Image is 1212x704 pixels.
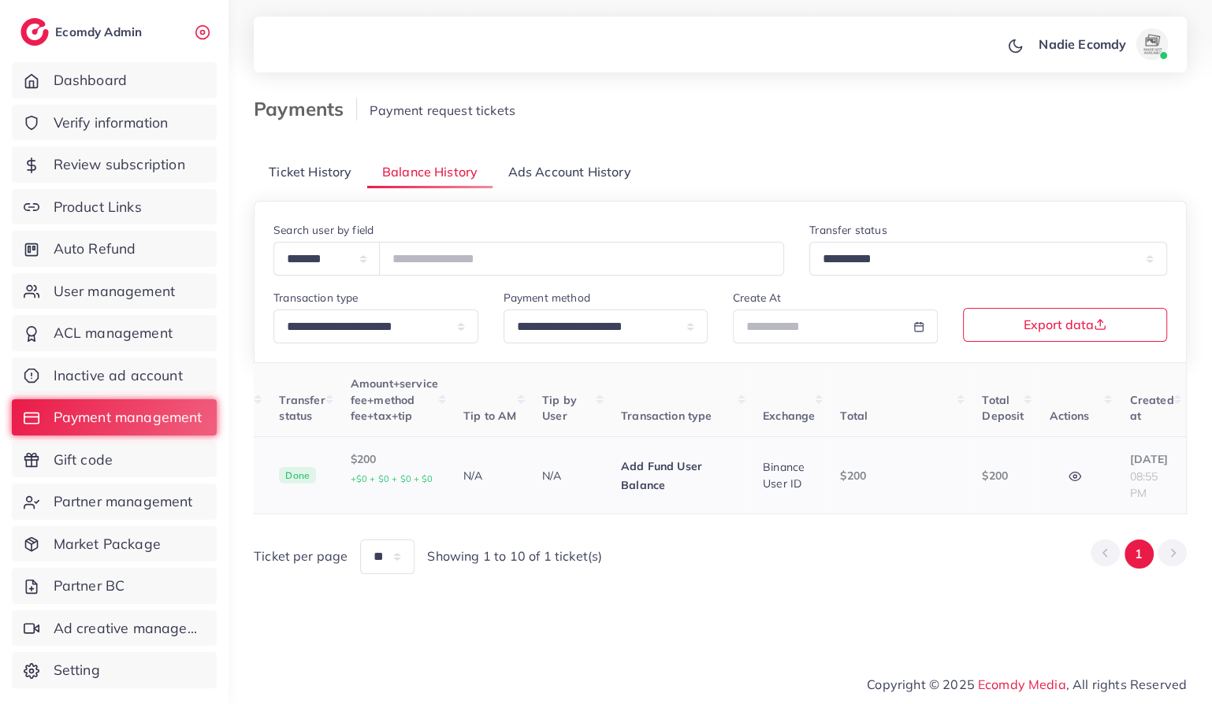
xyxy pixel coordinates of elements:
span: Total [840,409,868,423]
span: Created at [1129,393,1173,423]
span: Tip to AM [463,409,516,423]
span: Ad creative management [54,618,205,639]
p: Nadie Ecomdy [1039,35,1126,54]
label: Search user by field [273,222,374,238]
span: Total Deposit [982,393,1024,423]
label: Create At [733,290,781,306]
span: Partner BC [54,576,125,596]
p: [DATE] [1129,450,1173,469]
div: Binance User ID [763,459,815,491]
span: Balance History [382,163,478,181]
span: Payment management [54,407,203,428]
h3: Payments [254,98,357,120]
a: Partner BC [12,568,217,604]
a: Review subscription [12,146,217,183]
button: Export data [963,308,1168,342]
a: Verify information [12,105,217,141]
a: Ad creative management [12,610,217,647]
span: Auto Refund [54,239,136,259]
a: Nadie Ecomdyavatar [1030,28,1174,60]
p: $200 [982,466,1024,485]
span: Ticket History [269,163,351,181]
span: User management [54,281,175,302]
span: Transfer status [279,393,325,423]
a: Market Package [12,526,217,562]
span: Copyright © 2025 [867,675,1187,694]
span: Dashboard [54,70,127,91]
span: Setting [54,660,100,680]
h2: Ecomdy Admin [55,24,146,39]
a: Partner management [12,484,217,520]
a: logoEcomdy Admin [20,18,146,46]
span: Ads Account History [508,163,631,181]
span: Review subscription [54,154,185,175]
span: , All rights Reserved [1066,675,1187,694]
span: Product Links [54,197,142,217]
p: N/A [542,466,596,485]
ul: Pagination [1091,539,1187,569]
span: Market Package [54,534,161,554]
span: Tip by User [542,393,577,423]
p: $200 [351,450,438,488]
a: Gift code [12,442,217,478]
span: Verify information [54,113,169,133]
span: Gift code [54,450,113,470]
img: logo [20,18,49,46]
label: Transfer status [809,222,887,238]
span: Export data [1024,318,1106,331]
a: Auto Refund [12,231,217,267]
span: Payment request tickets [370,102,515,118]
p: Add Fund User Balance [621,457,738,495]
img: avatar [1136,28,1168,60]
span: Transaction type [621,409,712,423]
label: Transaction type [273,290,359,306]
button: Go to page 1 [1125,539,1154,569]
span: 08:55 PM [1129,469,1158,499]
a: ACL management [12,315,217,351]
span: Exchange [763,409,815,423]
span: ACL management [54,323,173,343]
a: Setting [12,652,217,688]
span: Ticket per page [254,547,348,565]
span: Amount+service fee+method fee+tax+tip [351,376,438,423]
p: N/A [463,466,517,485]
small: +$0 + $0 + $0 + $0 [351,473,433,484]
p: $200 [840,466,957,485]
span: Partner management [54,491,193,512]
a: Product Links [12,189,217,225]
a: Inactive ad account [12,358,217,394]
span: Done [279,467,316,484]
label: Payment method [504,290,590,306]
a: Dashboard [12,62,217,98]
span: Showing 1 to 10 of 1 ticket(s) [427,547,602,565]
a: Ecomdy Media [978,676,1066,692]
a: Payment management [12,399,217,435]
a: User management [12,273,217,309]
span: Actions [1049,409,1089,423]
span: Inactive ad account [54,365,183,386]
